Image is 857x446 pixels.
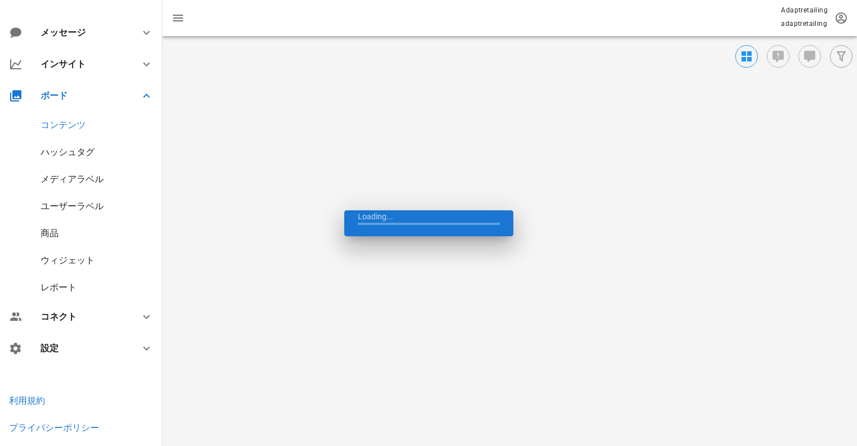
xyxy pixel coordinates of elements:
[344,210,513,236] div: Loading...
[9,422,99,433] a: プライバシーポリシー
[41,228,59,239] a: 商品
[41,59,126,69] div: インサイト
[41,343,126,354] div: 設定
[41,174,104,184] a: メディアラベル
[41,311,126,322] div: コネクト
[41,90,126,101] div: ボード
[9,395,45,406] a: 利用規約
[41,147,95,157] a: ハッシュタグ
[781,5,828,16] p: Adaptretailing
[781,18,828,29] p: adaptretailing
[41,120,86,130] a: コンテンツ
[41,282,77,293] a: レポート
[41,27,122,38] div: メッセージ
[41,201,104,211] a: ユーザーラベル
[41,255,95,266] a: ウィジェット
